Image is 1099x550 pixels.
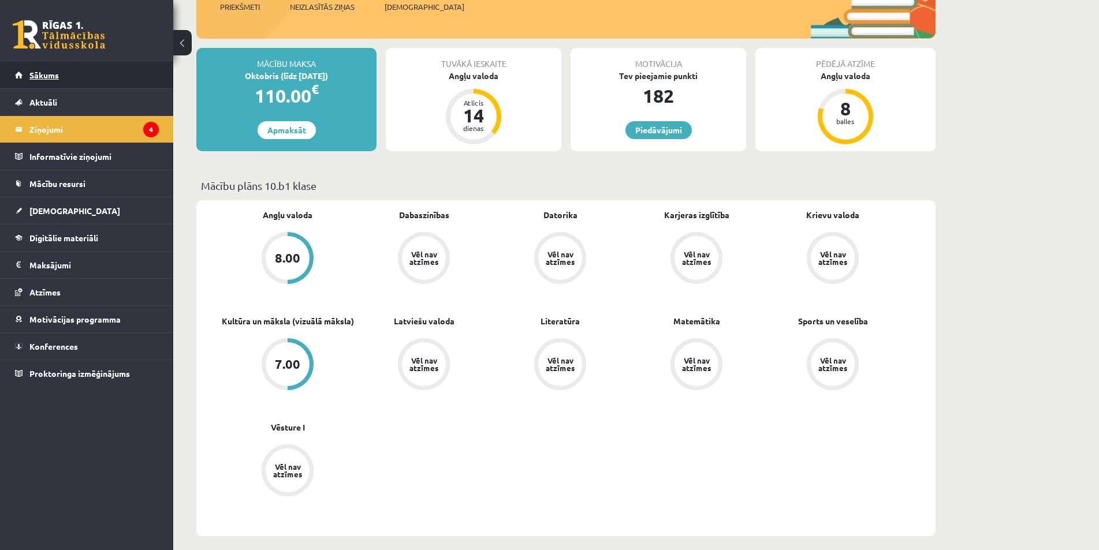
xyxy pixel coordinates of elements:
[673,315,720,327] a: Matemātika
[571,70,746,82] div: Tev pieejamie punkti
[29,368,130,379] span: Proktoringa izmēģinājums
[15,306,159,332] a: Motivācijas programma
[571,82,746,110] div: 182
[492,232,628,286] a: Vēl nav atzīmes
[492,338,628,392] a: Vēl nav atzīmes
[271,463,304,478] div: Vēl nav atzīmes
[456,99,491,106] div: Atlicis
[15,360,159,387] a: Proktoringa izmēģinājums
[817,357,849,372] div: Vēl nav atzīmes
[29,116,159,143] legend: Ziņojumi
[15,62,159,88] a: Sākums
[263,209,312,221] a: Angļu valoda
[755,70,936,146] a: Angļu valoda 8 balles
[15,279,159,305] a: Atzīmes
[196,48,377,70] div: Mācību maksa
[628,338,765,392] a: Vēl nav atzīmes
[196,70,377,82] div: Oktobris (līdz [DATE])
[29,205,120,216] span: [DEMOGRAPHIC_DATA]
[196,82,377,110] div: 110.00
[258,121,316,139] a: Apmaksāt
[680,250,713,265] div: Vēl nav atzīmes
[222,315,354,327] a: Kultūra un māksla (vizuālā māksla)
[798,315,868,327] a: Sports un veselība
[15,225,159,251] a: Digitālie materiāli
[386,70,561,82] div: Angļu valoda
[201,178,931,193] p: Mācību plāns 10.b1 klase
[15,252,159,278] a: Maksājumi
[356,232,492,286] a: Vēl nav atzīmes
[275,358,300,371] div: 7.00
[311,81,319,98] span: €
[29,178,85,189] span: Mācību resursi
[456,106,491,125] div: 14
[541,315,580,327] a: Literatūra
[828,99,863,118] div: 8
[29,70,59,80] span: Sākums
[399,209,449,221] a: Dabaszinības
[290,1,355,13] span: Neizlasītās ziņas
[271,421,305,433] a: Vēsture I
[15,197,159,224] a: [DEMOGRAPHIC_DATA]
[29,314,121,324] span: Motivācijas programma
[408,250,440,265] div: Vēl nav atzīmes
[15,143,159,170] a: Informatīvie ziņojumi
[29,252,159,278] legend: Maksājumi
[219,338,356,392] a: 7.00
[386,48,561,70] div: Tuvākā ieskaite
[755,70,936,82] div: Angļu valoda
[765,232,901,286] a: Vēl nav atzīmes
[806,209,859,221] a: Krievu valoda
[15,89,159,115] a: Aktuāli
[29,341,78,351] span: Konferences
[625,121,692,139] a: Piedāvājumi
[15,116,159,143] a: Ziņojumi4
[680,357,713,372] div: Vēl nav atzīmes
[544,250,576,265] div: Vēl nav atzīmes
[15,333,159,360] a: Konferences
[394,315,454,327] a: Latviešu valoda
[15,170,159,197] a: Mācību resursi
[29,233,98,243] span: Digitālie materiāli
[143,122,159,137] i: 4
[544,357,576,372] div: Vēl nav atzīmes
[765,338,901,392] a: Vēl nav atzīmes
[408,357,440,372] div: Vēl nav atzīmes
[29,287,61,297] span: Atzīmes
[386,70,561,146] a: Angļu valoda Atlicis 14 dienas
[385,1,464,13] span: [DEMOGRAPHIC_DATA]
[29,143,159,170] legend: Informatīvie ziņojumi
[828,118,863,125] div: balles
[755,48,936,70] div: Pēdējā atzīme
[543,209,578,221] a: Datorika
[219,444,356,499] a: Vēl nav atzīmes
[29,97,57,107] span: Aktuāli
[219,232,356,286] a: 8.00
[275,252,300,264] div: 8.00
[571,48,746,70] div: Motivācija
[356,338,492,392] a: Vēl nav atzīmes
[13,20,105,49] a: Rīgas 1. Tālmācības vidusskola
[628,232,765,286] a: Vēl nav atzīmes
[817,250,849,265] div: Vēl nav atzīmes
[220,1,260,13] span: Priekšmeti
[456,125,491,132] div: dienas
[664,209,729,221] a: Karjeras izglītība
